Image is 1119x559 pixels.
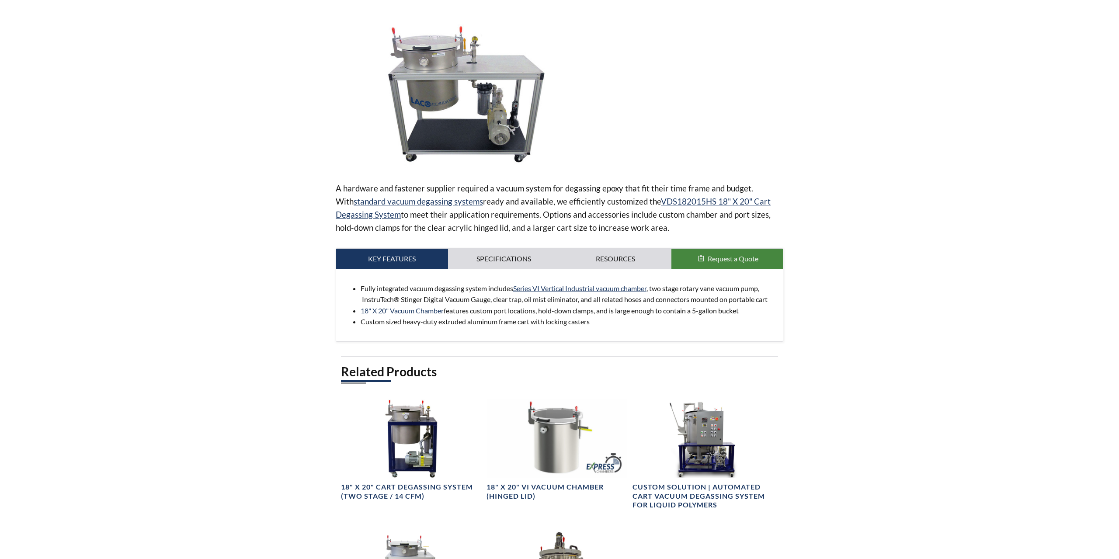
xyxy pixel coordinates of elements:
a: Large Automated Cart Vacuum Degassing System for Liquid PolymersCustom Solution | Automated Cart ... [632,399,773,510]
li: features custom port locations, hold-down clamps, and is large enough to contain a 5-gallon bucket [361,305,776,316]
a: 18" X 20" Vacuum Chamber [361,306,444,315]
a: Key Features [336,249,448,269]
a: standard vacuum degassing systems [354,196,483,206]
h4: 18" X 20" Cart Degassing System (Two Stage / 14 CFM) [341,483,481,501]
a: Series VI Vertical Industrial vacuum chamber [513,284,646,292]
a: Specifications [448,249,560,269]
span: Request a Quote [708,254,758,263]
a: Resources [559,249,671,269]
p: A hardware and fastener supplier required a vacuum system for degassing epoxy that fit their time... [336,182,783,234]
li: Fully integrated vacuum degassing system includes , two stage rotary vane vacuum pump, InstruTech... [361,283,776,305]
h2: Related Products [341,364,778,380]
h4: Custom Solution | Automated Cart Vacuum Degassing System for Liquid Polymers [632,483,773,510]
button: Request a Quote [671,249,783,269]
img: Cart Vacuum Degassing System for Epoxy [336,21,597,168]
a: Cart Degas System ”18" X 20", front view18" X 20" Cart Degassing System (Two Stage / 14 CFM) [341,399,481,501]
h4: 18" X 20" VI Vacuum Chamber (Hinged Lid) [487,483,627,501]
a: LVC1820-3112-VI Express Chamber, front angled view18" X 20" VI Vacuum Chamber (Hinged Lid) [487,399,627,501]
li: Custom sized heavy-duty extruded aluminum frame cart with locking casters [361,316,776,327]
